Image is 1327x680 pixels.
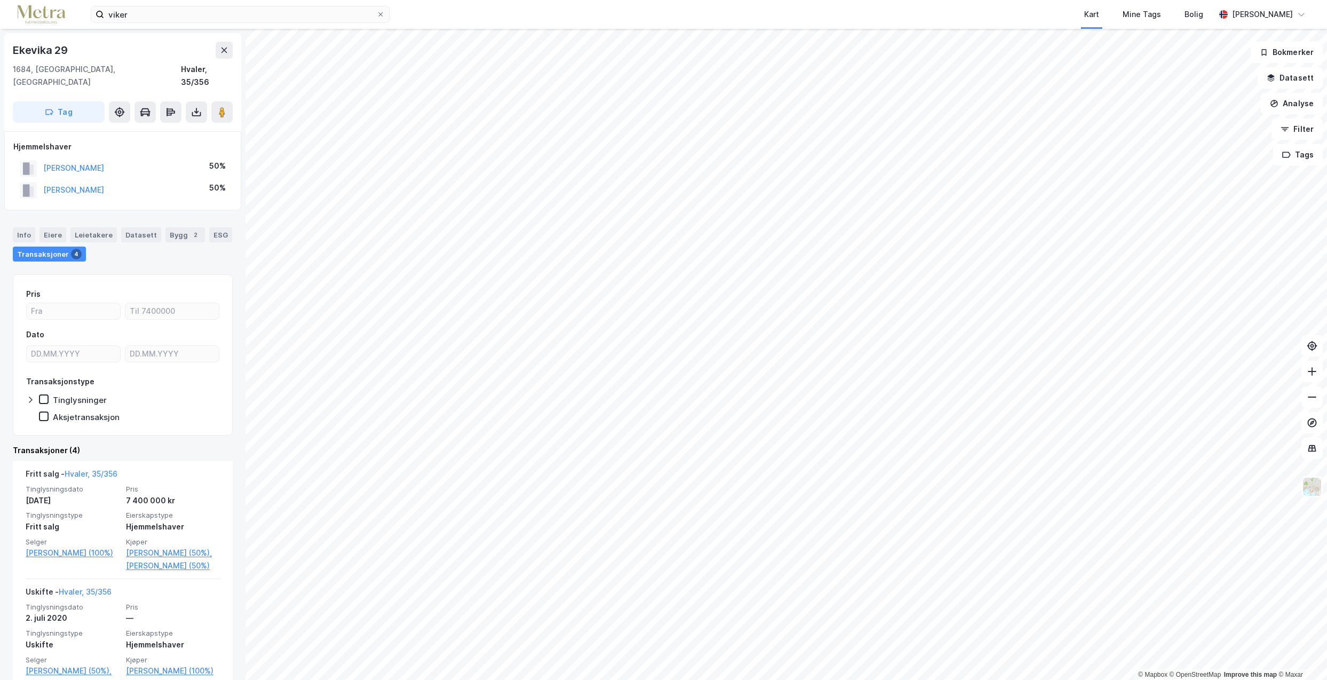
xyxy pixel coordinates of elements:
input: DD.MM.YYYY [125,346,219,362]
div: 4 [71,249,82,259]
div: Tinglysninger [53,395,107,405]
div: Hjemmelshaver [126,638,220,651]
input: DD.MM.YYYY [27,346,120,362]
div: 2. juli 2020 [26,612,120,624]
a: OpenStreetMap [1170,671,1221,678]
span: Tinglysningsdato [26,603,120,612]
div: [DATE] [26,494,120,507]
img: metra-logo.256734c3b2bbffee19d4.png [17,5,65,24]
span: Selger [26,537,120,547]
a: Improve this map [1224,671,1277,678]
div: Transaksjonstype [26,375,94,388]
div: Fritt salg - [26,468,117,485]
a: [PERSON_NAME] (100%) [126,665,220,677]
div: Kart [1084,8,1099,21]
div: Aksjetransaksjon [53,412,120,422]
div: Uskifte - [26,586,112,603]
span: Kjøper [126,537,220,547]
div: Dato [26,328,44,341]
input: Søk på adresse, matrikkel, gårdeiere, leietakere eller personer [104,6,376,22]
input: Fra [27,303,120,319]
div: Datasett [121,227,161,242]
div: 2 [190,230,201,240]
div: Transaksjoner (4) [13,444,233,457]
a: [PERSON_NAME] (50%) [126,559,220,572]
div: [PERSON_NAME] [1232,8,1293,21]
div: Transaksjoner [13,247,86,262]
div: Leietakere [70,227,117,242]
iframe: Chat Widget [1274,629,1327,680]
a: [PERSON_NAME] (50%), [126,547,220,559]
div: Hjemmelshaver [126,520,220,533]
div: — [126,612,220,624]
div: Pris [26,288,41,301]
span: Pris [126,603,220,612]
div: Bolig [1184,8,1203,21]
div: Eiere [40,227,66,242]
div: Ekevika 29 [13,42,70,59]
div: ESG [209,227,232,242]
span: Selger [26,655,120,665]
input: Til 7400000 [125,303,219,319]
span: Eierskapstype [126,511,220,520]
span: Tinglysningstype [26,629,120,638]
span: Tinglysningstype [26,511,120,520]
span: Tinglysningsdato [26,485,120,494]
div: Mine Tags [1123,8,1161,21]
span: Kjøper [126,655,220,665]
div: Uskifte [26,638,120,651]
div: 50% [209,181,226,194]
img: Z [1302,477,1322,497]
a: [PERSON_NAME] (100%) [26,547,120,559]
div: Kontrollprogram for chat [1274,629,1327,680]
div: 7 400 000 kr [126,494,220,507]
button: Filter [1271,118,1323,140]
button: Datasett [1258,67,1323,89]
div: Hvaler, 35/356 [181,63,233,89]
div: Bygg [165,227,205,242]
button: Analyse [1261,93,1323,114]
button: Tags [1273,144,1323,165]
a: Hvaler, 35/356 [59,587,112,596]
div: 50% [209,160,226,172]
span: Eierskapstype [126,629,220,638]
button: Bokmerker [1251,42,1323,63]
span: Pris [126,485,220,494]
div: Info [13,227,35,242]
div: Fritt salg [26,520,120,533]
div: Hjemmelshaver [13,140,232,153]
a: Hvaler, 35/356 [65,469,117,478]
button: Tag [13,101,105,123]
a: [PERSON_NAME] (50%), [26,665,120,677]
div: 1684, [GEOGRAPHIC_DATA], [GEOGRAPHIC_DATA] [13,63,181,89]
a: Mapbox [1138,671,1167,678]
